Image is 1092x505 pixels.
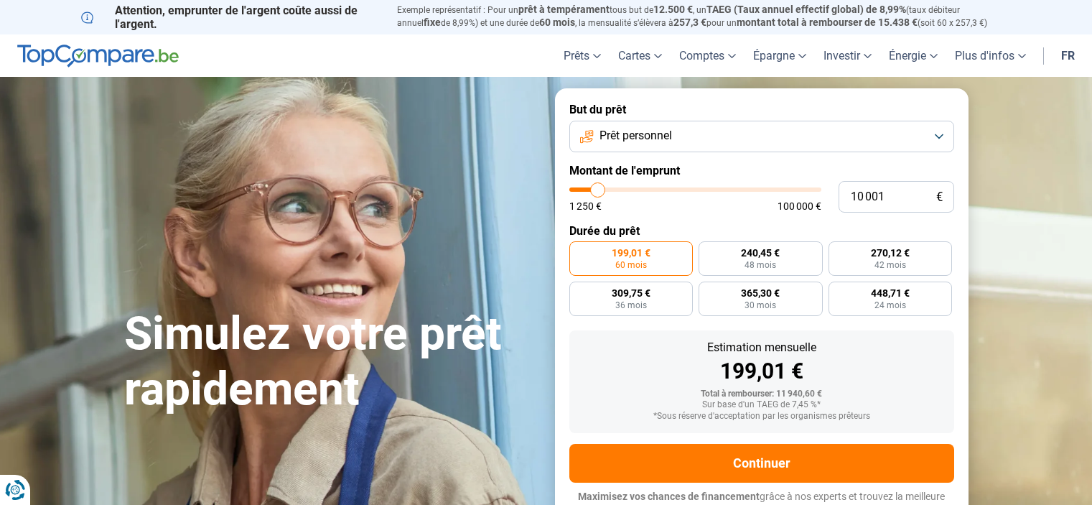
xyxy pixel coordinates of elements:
[673,17,706,28] span: 257,3 €
[741,288,780,298] span: 365,30 €
[874,301,906,310] span: 24 mois
[737,17,918,28] span: montant total à rembourser de 15.438 €
[424,17,441,28] span: fixe
[569,121,954,152] button: Prêt personnel
[874,261,906,269] span: 42 mois
[612,288,650,298] span: 309,75 €
[555,34,610,77] a: Prêts
[539,17,575,28] span: 60 mois
[871,248,910,258] span: 270,12 €
[946,34,1035,77] a: Plus d'infos
[578,491,760,502] span: Maximisez vos chances de financement
[706,4,906,15] span: TAEG (Taux annuel effectif global) de 8,99%
[1053,34,1083,77] a: fr
[610,34,671,77] a: Cartes
[880,34,946,77] a: Énergie
[741,248,780,258] span: 240,45 €
[653,4,693,15] span: 12.500 €
[581,389,943,399] div: Total à rembourser: 11 940,60 €
[745,261,776,269] span: 48 mois
[569,103,954,116] label: But du prêt
[612,248,650,258] span: 199,01 €
[815,34,880,77] a: Investir
[81,4,380,31] p: Attention, emprunter de l'argent coûte aussi de l'argent.
[569,224,954,238] label: Durée du prêt
[936,191,943,203] span: €
[581,412,943,422] div: *Sous réserve d'acceptation par les organismes prêteurs
[778,201,821,211] span: 100 000 €
[581,361,943,382] div: 199,01 €
[671,34,745,77] a: Comptes
[745,34,815,77] a: Épargne
[17,45,179,68] img: TopCompare
[615,301,647,310] span: 36 mois
[871,288,910,298] span: 448,71 €
[569,164,954,177] label: Montant de l'emprunt
[397,4,1012,29] p: Exemple représentatif : Pour un tous but de , un (taux débiteur annuel de 8,99%) et une durée de ...
[569,444,954,483] button: Continuer
[124,307,538,417] h1: Simulez votre prêt rapidement
[745,301,776,310] span: 30 mois
[581,342,943,353] div: Estimation mensuelle
[599,128,672,144] span: Prêt personnel
[581,400,943,410] div: Sur base d'un TAEG de 7,45 %*
[615,261,647,269] span: 60 mois
[518,4,610,15] span: prêt à tempérament
[569,201,602,211] span: 1 250 €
